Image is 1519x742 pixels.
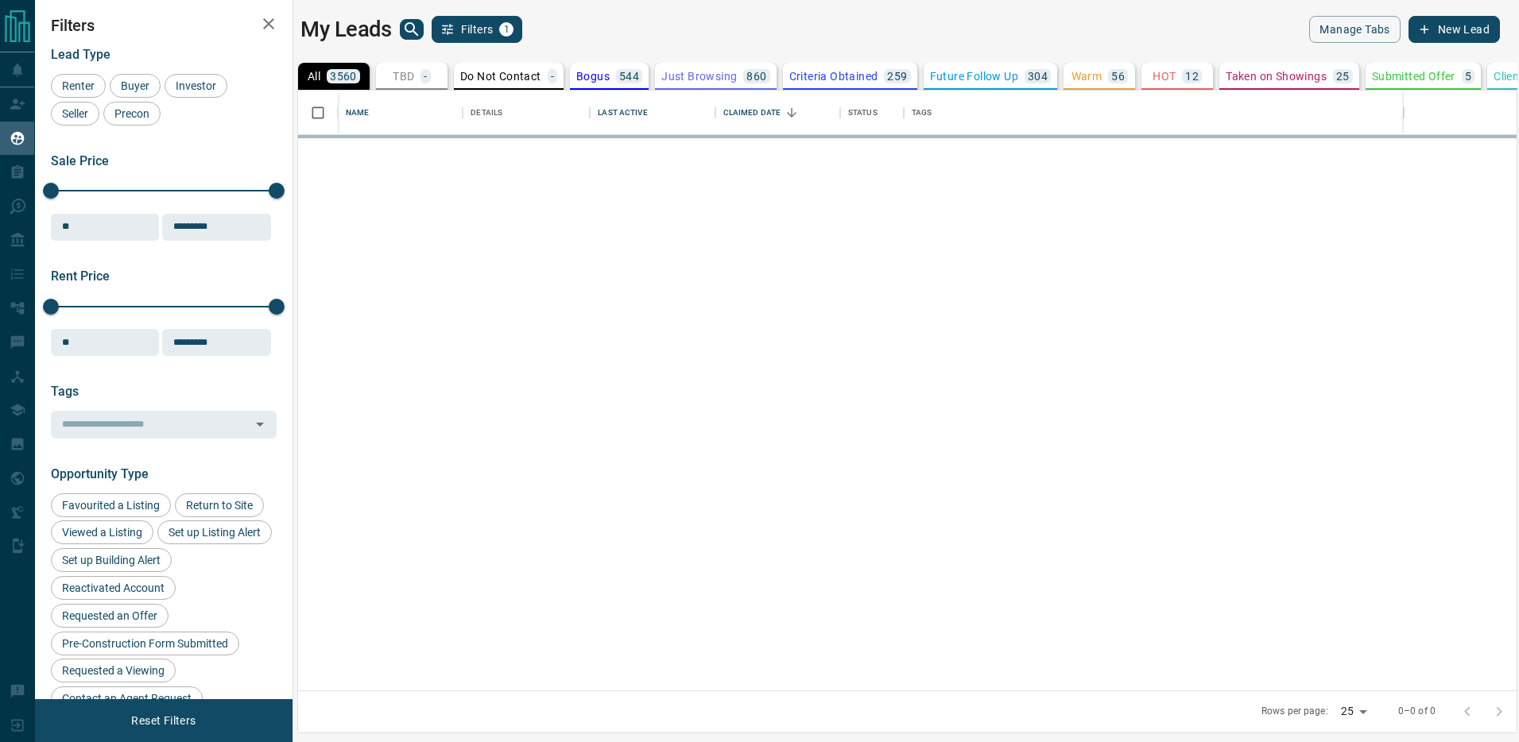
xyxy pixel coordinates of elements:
span: Contact an Agent Request [56,692,197,705]
p: 0–0 of 0 [1398,705,1436,718]
span: Investor [170,79,222,92]
span: Reactivated Account [56,582,170,594]
p: 25 [1336,71,1350,82]
div: Requested a Viewing [51,659,176,682]
p: Rows per page: [1261,705,1328,718]
div: Pre-Construction Form Submitted [51,632,239,655]
p: Taken on Showings [1226,71,1327,82]
span: Rent Price [51,269,110,284]
p: Just Browsing [661,71,737,82]
p: - [551,71,554,82]
p: Submitted Offer [1372,71,1455,82]
button: Sort [781,102,803,124]
h2: Filters [51,16,277,35]
div: Seller [51,102,99,126]
div: Tags [904,91,1404,135]
span: Lead Type [51,47,110,62]
p: 56 [1111,71,1125,82]
span: Seller [56,107,94,120]
div: Status [848,91,878,135]
span: Renter [56,79,100,92]
p: Warm [1071,71,1102,82]
span: Opportunity Type [51,466,149,481]
div: Investor [165,74,227,98]
span: Requested a Viewing [56,664,170,677]
p: 259 [887,71,907,82]
div: Details [471,91,502,135]
span: 1 [501,24,512,35]
div: Contact an Agent Request [51,686,203,710]
span: Favourited a Listing [56,499,165,512]
h1: My Leads [300,17,392,42]
div: Name [338,91,463,135]
p: Do Not Contact [460,71,541,82]
p: 860 [746,71,766,82]
p: 3560 [330,71,357,82]
div: Set up Building Alert [51,548,172,572]
div: Details [463,91,590,135]
div: Last Active [598,91,647,135]
span: Tags [51,384,79,399]
span: Set up Listing Alert [163,526,266,539]
button: Manage Tabs [1309,16,1400,43]
p: All [308,71,320,82]
button: Filters1 [432,16,523,43]
p: Bogus [576,71,610,82]
p: Criteria Obtained [789,71,878,82]
div: Return to Site [175,493,264,517]
div: Renter [51,74,106,98]
p: 5 [1465,71,1471,82]
p: 304 [1028,71,1048,82]
div: Requested an Offer [51,604,169,628]
div: Favourited a Listing [51,493,171,517]
span: Sale Price [51,153,109,168]
div: Reactivated Account [51,576,176,600]
span: Precon [109,107,155,120]
button: Open [249,413,271,435]
div: Viewed a Listing [51,520,153,544]
button: New Lead [1409,16,1500,43]
div: Set up Listing Alert [157,520,272,544]
span: Viewed a Listing [56,526,148,539]
div: Name [346,91,370,135]
span: Buyer [115,79,155,92]
p: Future Follow Up [930,71,1018,82]
span: Set up Building Alert [56,554,166,566]
span: Return to Site [180,499,258,512]
span: Requested an Offer [56,609,163,622]
p: TBD [393,71,414,82]
p: 544 [619,71,639,82]
span: Pre-Construction Form Submitted [56,637,234,650]
div: Tags [912,91,932,135]
div: 25 [1335,700,1373,723]
p: - [424,71,427,82]
div: Status [840,91,904,135]
p: HOT [1153,71,1176,82]
button: search button [400,19,424,40]
div: Claimed Date [715,91,840,135]
div: Precon [103,102,161,126]
div: Claimed Date [723,91,781,135]
button: Reset Filters [121,707,206,734]
p: 12 [1185,71,1199,82]
div: Last Active [590,91,715,135]
div: Buyer [110,74,161,98]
